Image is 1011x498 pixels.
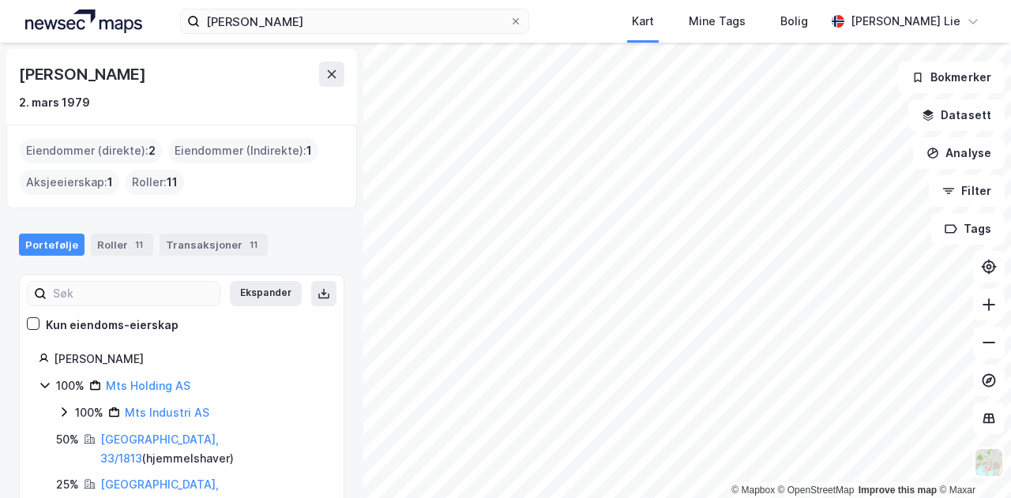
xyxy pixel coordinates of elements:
div: Aksjeeierskap : [20,170,119,195]
div: Kart [632,12,654,31]
div: 100% [56,376,85,395]
button: Tags [931,213,1005,245]
div: Eiendommer (direkte) : [20,138,162,163]
div: ( hjemmelshaver ) [100,430,325,468]
span: 2 [148,141,156,160]
div: 11 [246,237,261,253]
a: OpenStreetMap [778,485,855,496]
a: [GEOGRAPHIC_DATA], 33/1813 [100,432,219,465]
div: 2. mars 1979 [19,93,90,112]
div: Eiendommer (Indirekte) : [168,138,318,163]
button: Analyse [913,137,1005,169]
div: Bolig [780,12,808,31]
div: 50% [56,430,79,449]
span: 1 [107,173,113,192]
div: Roller : [126,170,184,195]
button: Datasett [908,99,1005,131]
input: Søk på adresse, matrikkel, gårdeiere, leietakere eller personer [200,9,509,33]
button: Bokmerker [898,62,1005,93]
div: 25% [56,475,79,494]
div: Transaksjoner [160,234,268,256]
div: [PERSON_NAME] [19,62,148,87]
a: Mts Industri AS [125,406,209,419]
a: Mapbox [731,485,775,496]
button: Ekspander [230,281,302,306]
span: 1 [306,141,312,160]
div: Kun eiendoms-eierskap [46,316,179,335]
button: Filter [929,175,1005,207]
div: [PERSON_NAME] [54,350,325,369]
span: 11 [167,173,178,192]
input: Søk [47,282,220,305]
img: logo.a4113a55bc3d86da70a041830d287a7e.svg [25,9,142,33]
a: Mts Holding AS [106,379,190,392]
div: Roller [91,234,153,256]
iframe: Chat Widget [932,422,1011,498]
a: Improve this map [859,485,937,496]
div: [PERSON_NAME] Lie [851,12,960,31]
div: 11 [131,237,147,253]
div: Portefølje [19,234,85,256]
div: Mine Tags [689,12,746,31]
div: 100% [75,403,103,422]
div: Kontrollprogram for chat [932,422,1011,498]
